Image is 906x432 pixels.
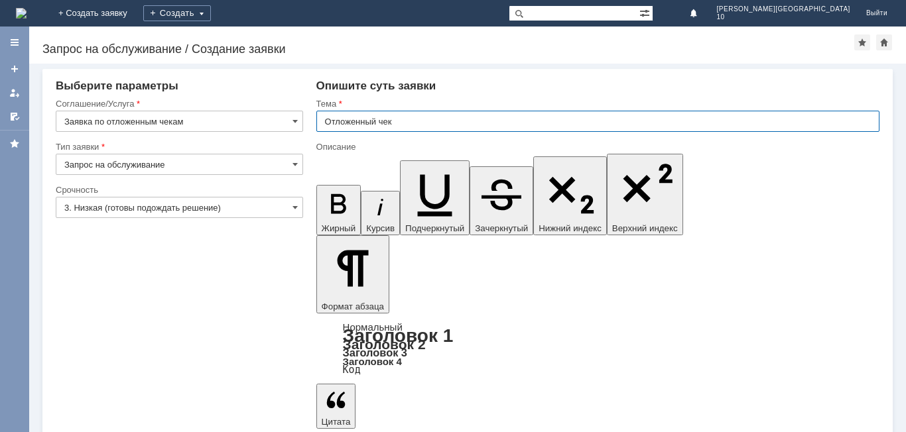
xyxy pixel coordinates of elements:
[143,5,211,21] div: Создать
[322,223,356,233] span: Жирный
[16,8,27,19] a: Перейти на домашнюю страницу
[854,34,870,50] div: Добавить в избранное
[56,80,178,92] span: Выберите параметры
[16,8,27,19] img: logo
[475,223,528,233] span: Зачеркнутый
[316,80,436,92] span: Опишите суть заявки
[56,142,300,151] div: Тип заявки
[316,99,877,108] div: Тема
[343,364,361,376] a: Код
[56,99,300,108] div: Соглашение/Услуга
[343,325,454,346] a: Заголовок 1
[533,156,607,235] button: Нижний индекс
[316,323,879,374] div: Формат абзаца
[4,82,25,103] a: Мои заявки
[607,154,683,235] button: Верхний индекс
[717,5,850,13] span: [PERSON_NAME][GEOGRAPHIC_DATA]
[639,6,653,19] span: Расширенный поиск
[400,160,470,235] button: Подчеркнутый
[316,235,389,313] button: Формат абзаца
[470,166,533,235] button: Зачеркнутый
[4,106,25,127] a: Мои согласования
[366,223,395,233] span: Курсив
[343,347,407,358] a: Заголовок 3
[56,186,300,194] div: Срочность
[4,58,25,80] a: Создать заявку
[42,42,854,56] div: Запрос на обслуживание / Создание заявки
[322,417,351,427] span: Цитата
[316,185,361,235] button: Жирный
[343,337,426,352] a: Заголовок 2
[343,356,402,367] a: Заголовок 4
[343,321,403,333] a: Нормальный
[316,384,356,429] button: Цитата
[612,223,678,233] span: Верхний индекс
[876,34,892,50] div: Сделать домашней страницей
[316,142,877,151] div: Описание
[539,223,602,233] span: Нижний индекс
[717,13,850,21] span: 10
[361,191,400,235] button: Курсив
[322,301,384,311] span: Формат абзаца
[405,223,464,233] span: Подчеркнутый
